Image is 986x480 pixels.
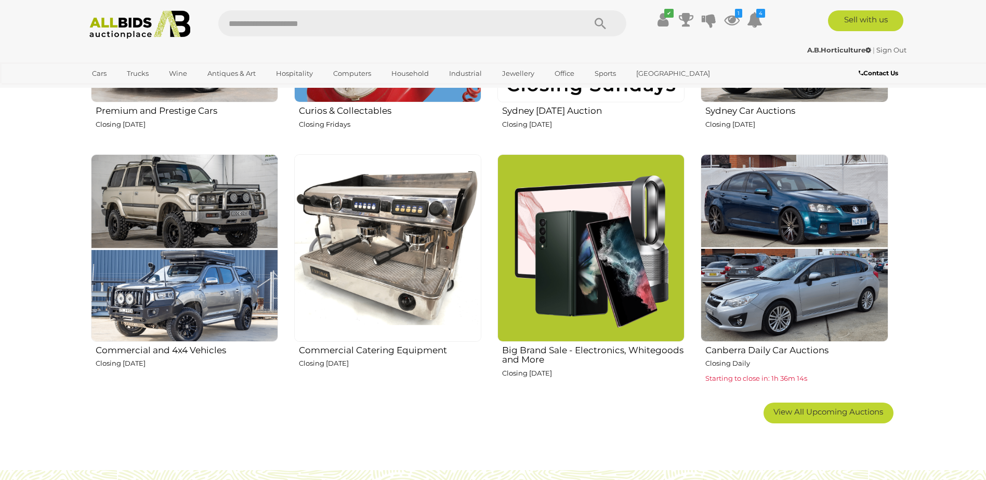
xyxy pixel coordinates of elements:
[828,10,903,31] a: Sell with us
[502,118,685,130] p: Closing [DATE]
[764,403,893,423] a: View All Upcoming Auctions
[299,118,481,130] p: Closing Fridays
[873,46,875,54] span: |
[548,65,581,82] a: Office
[162,65,194,82] a: Wine
[497,154,685,395] a: Big Brand Sale - Electronics, Whitegoods and More Closing [DATE]
[629,65,717,82] a: [GEOGRAPHIC_DATA]
[701,154,888,341] img: Canberra Daily Car Auctions
[442,65,489,82] a: Industrial
[876,46,906,54] a: Sign Out
[705,374,807,382] span: Starting to close in: 1h 36m 14s
[269,65,320,82] a: Hospitality
[807,46,873,54] a: A.B.Horticulture
[495,65,541,82] a: Jewellery
[299,357,481,369] p: Closing [DATE]
[724,10,740,29] a: 1
[96,103,278,116] h2: Premium and Prestige Cars
[85,65,113,82] a: Cars
[807,46,871,54] strong: A.B.Horticulture
[201,65,262,82] a: Antiques & Art
[294,154,481,395] a: Commercial Catering Equipment Closing [DATE]
[735,9,742,18] i: 1
[91,154,278,341] img: Commercial and 4x4 Vehicles
[120,65,155,82] a: Trucks
[502,103,685,116] h2: Sydney [DATE] Auction
[299,103,481,116] h2: Curios & Collectables
[84,10,196,39] img: Allbids.com.au
[756,9,765,18] i: 4
[574,10,626,36] button: Search
[705,103,888,116] h2: Sydney Car Auctions
[773,407,883,417] span: View All Upcoming Auctions
[502,343,685,365] h2: Big Brand Sale - Electronics, Whitegoods and More
[859,69,898,77] b: Contact Us
[90,154,278,395] a: Commercial and 4x4 Vehicles Closing [DATE]
[96,343,278,355] h2: Commercial and 4x4 Vehicles
[747,10,762,29] a: 4
[700,154,888,395] a: Canberra Daily Car Auctions Closing Daily Starting to close in: 1h 36m 14s
[502,367,685,379] p: Closing [DATE]
[299,343,481,355] h2: Commercial Catering Equipment
[326,65,378,82] a: Computers
[705,343,888,355] h2: Canberra Daily Car Auctions
[96,118,278,130] p: Closing [DATE]
[588,65,623,82] a: Sports
[96,357,278,369] p: Closing [DATE]
[705,118,888,130] p: Closing [DATE]
[664,9,674,18] i: ✔
[859,68,901,79] a: Contact Us
[385,65,436,82] a: Household
[705,357,888,369] p: Closing Daily
[294,154,481,341] img: Commercial Catering Equipment
[497,154,685,341] img: Big Brand Sale - Electronics, Whitegoods and More
[655,10,671,29] a: ✔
